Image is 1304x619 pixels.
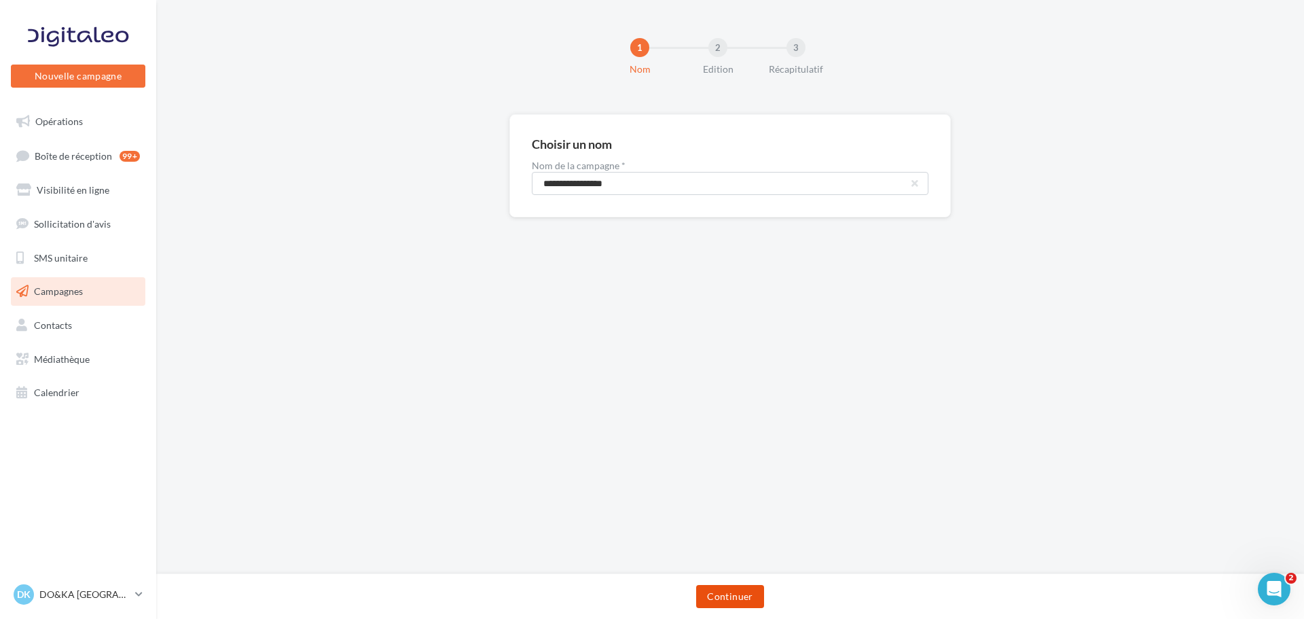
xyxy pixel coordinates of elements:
[11,65,145,88] button: Nouvelle campagne
[708,38,727,57] div: 2
[753,63,839,76] div: Récapitulatif
[630,38,649,57] div: 1
[34,319,72,331] span: Contacts
[8,277,148,306] a: Campagnes
[39,588,130,601] p: DO&KA [GEOGRAPHIC_DATA]
[34,353,90,365] span: Médiathèque
[37,184,109,196] span: Visibilité en ligne
[34,387,79,398] span: Calendrier
[8,311,148,340] a: Contacts
[696,585,763,608] button: Continuer
[11,582,145,607] a: DK DO&KA [GEOGRAPHIC_DATA]
[674,63,761,76] div: Edition
[34,251,88,263] span: SMS unitaire
[34,285,83,297] span: Campagnes
[34,218,111,230] span: Sollicitation d'avis
[532,161,928,171] label: Nom de la campagne *
[786,38,805,57] div: 3
[532,138,612,150] div: Choisir un nom
[8,378,148,407] a: Calendrier
[35,149,112,161] span: Boîte de réception
[1258,573,1290,605] iframe: Intercom live chat
[8,176,148,205] a: Visibilité en ligne
[8,210,148,238] a: Sollicitation d'avis
[8,107,148,136] a: Opérations
[17,588,31,601] span: DK
[8,345,148,374] a: Médiathèque
[596,63,683,76] div: Nom
[35,116,83,127] span: Opérations
[120,151,140,162] div: 99+
[8,244,148,272] a: SMS unitaire
[1286,573,1297,584] span: 2
[8,141,148,171] a: Boîte de réception99+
